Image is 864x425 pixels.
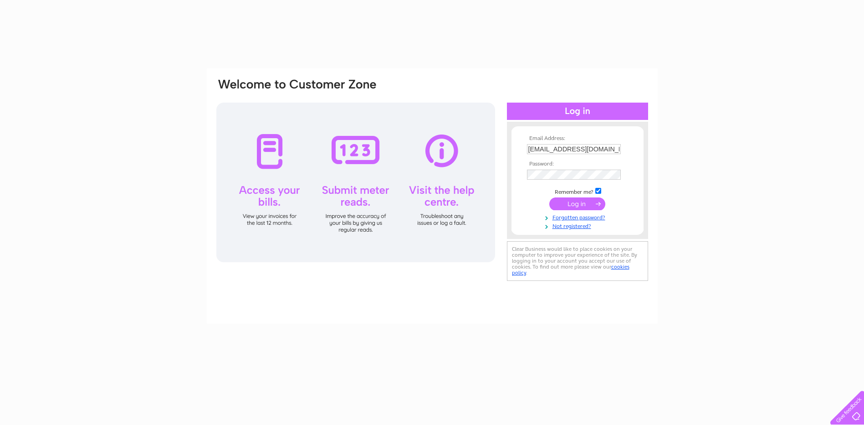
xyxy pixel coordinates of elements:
th: Email Address: [525,135,630,142]
a: cookies policy [512,264,629,276]
a: Not registered? [527,221,630,230]
th: Password: [525,161,630,167]
div: Clear Business would like to place cookies on your computer to improve your experience of the sit... [507,241,648,281]
a: Forgotten password? [527,212,630,221]
input: Submit [549,197,605,210]
td: Remember me? [525,187,630,196]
